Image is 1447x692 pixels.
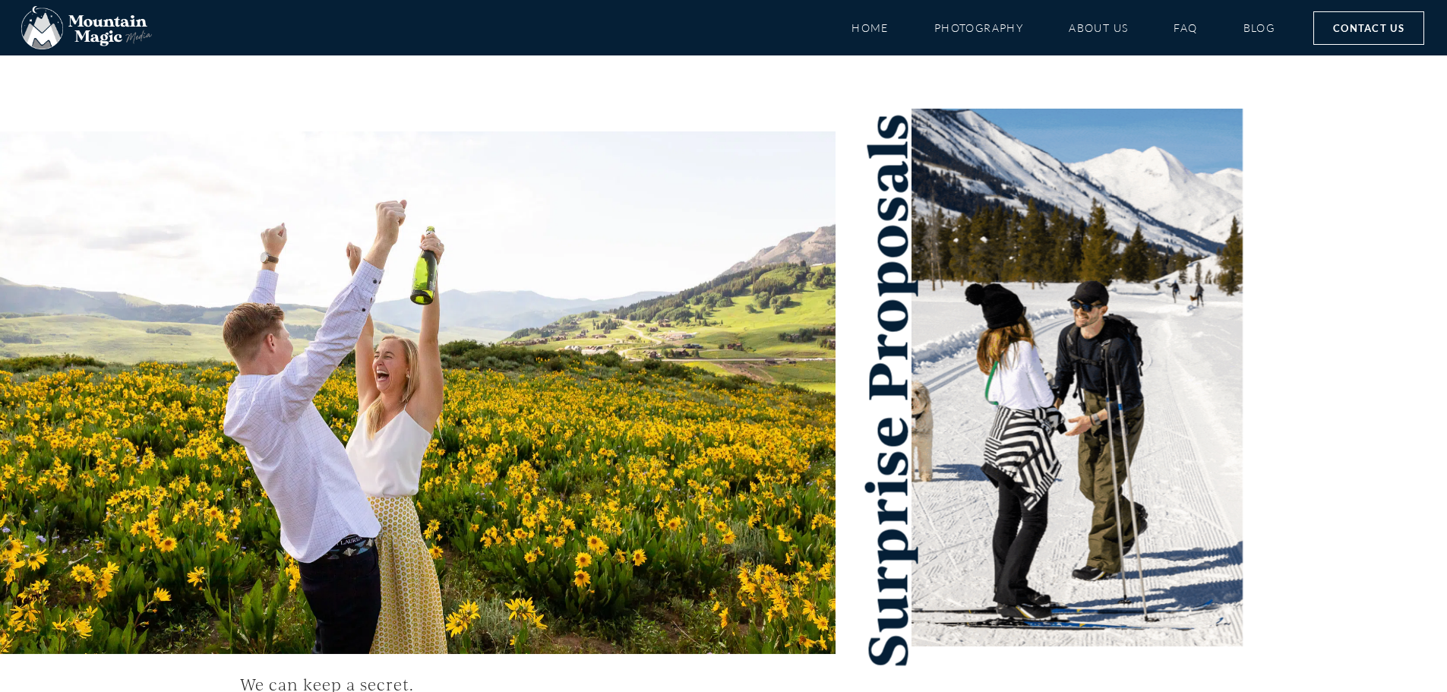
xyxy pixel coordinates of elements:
a: About Us [1069,14,1128,41]
a: Contact Us [1313,11,1424,45]
a: Blog [1243,14,1275,41]
h1: Surprise Proposals [855,112,918,667]
a: FAQ [1174,14,1197,41]
img: Mountain Magic Media photography logo Crested Butte Photographer [21,6,152,50]
nav: Menu [851,14,1275,41]
span: Contact Us [1333,20,1404,36]
a: Photography [934,14,1023,41]
a: Home [851,14,889,41]
img: GIF-Crested-Butte-proposal-nordic-ski-photographer-photo-by-Mountain-Magic-Media [911,109,1243,646]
